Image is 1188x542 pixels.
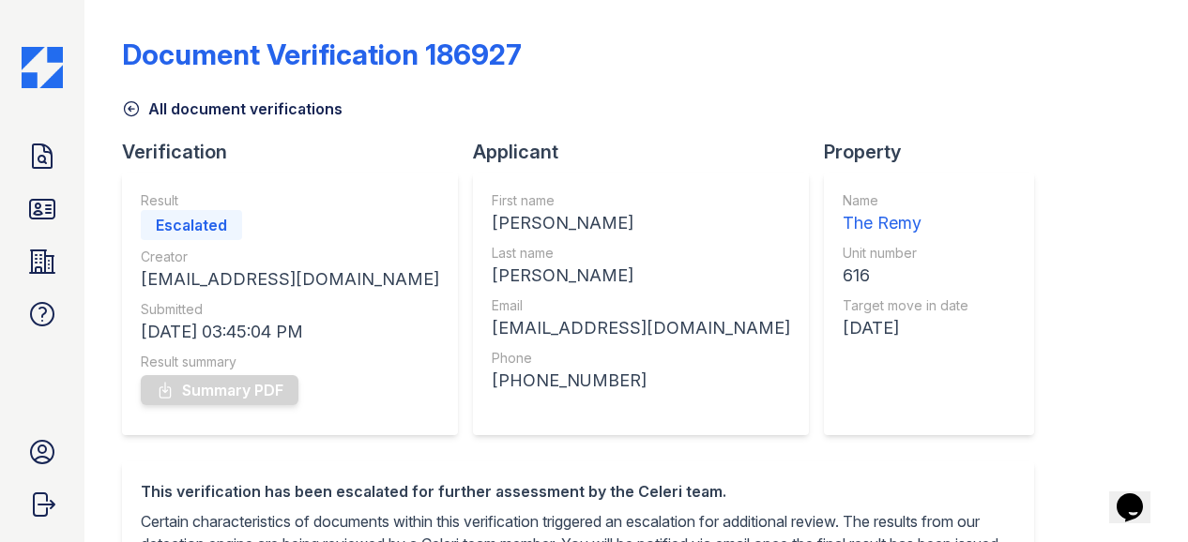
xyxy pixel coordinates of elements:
div: Document Verification 186927 [122,38,522,71]
div: [EMAIL_ADDRESS][DOMAIN_NAME] [492,315,790,341]
div: [PHONE_NUMBER] [492,368,790,394]
div: [PERSON_NAME] [492,210,790,236]
div: Creator [141,248,439,266]
div: Last name [492,244,790,263]
div: Property [824,139,1049,165]
div: 616 [843,263,968,289]
iframe: chat widget [1109,467,1169,523]
div: Result summary [141,353,439,371]
div: Name [843,191,968,210]
div: Unit number [843,244,968,263]
div: [DATE] 03:45:04 PM [141,319,439,345]
div: Result [141,191,439,210]
div: Submitted [141,300,439,319]
a: Name The Remy [843,191,968,236]
div: Email [492,296,790,315]
div: This verification has been escalated for further assessment by the Celeri team. [141,480,1015,503]
img: CE_Icon_Blue-c292c112584629df590d857e76928e9f676e5b41ef8f769ba2f05ee15b207248.png [22,47,63,88]
div: Applicant [473,139,824,165]
div: Target move in date [843,296,968,315]
div: Verification [122,139,473,165]
div: [DATE] [843,315,968,341]
a: All document verifications [122,98,343,120]
div: Phone [492,349,790,368]
div: [EMAIL_ADDRESS][DOMAIN_NAME] [141,266,439,293]
div: The Remy [843,210,968,236]
div: Escalated [141,210,242,240]
div: First name [492,191,790,210]
div: [PERSON_NAME] [492,263,790,289]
